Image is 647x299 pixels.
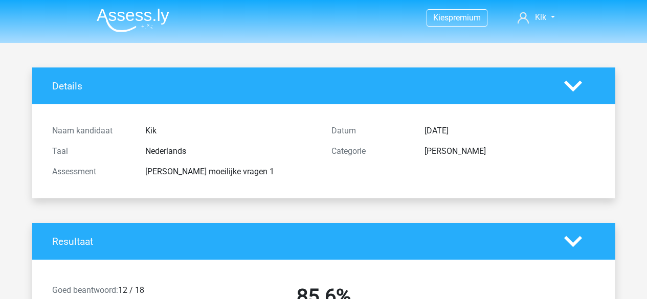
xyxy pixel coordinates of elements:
div: Assessment [44,166,138,178]
div: [PERSON_NAME] [417,145,603,157]
div: [PERSON_NAME] moeilijke vragen 1 [138,166,324,178]
div: [DATE] [417,125,603,137]
h4: Resultaat [52,236,549,247]
div: Naam kandidaat [44,125,138,137]
div: Taal [44,145,138,157]
div: Kik [138,125,324,137]
a: Kik [514,11,559,24]
a: Kiespremium [427,11,487,25]
span: Kies [433,13,449,22]
span: Goed beantwoord: [52,285,118,295]
div: Datum [324,125,417,137]
span: premium [449,13,481,22]
div: Nederlands [138,145,324,157]
h4: Details [52,80,549,92]
span: Kik [535,12,546,22]
img: Assessly [97,8,169,32]
div: Categorie [324,145,417,157]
